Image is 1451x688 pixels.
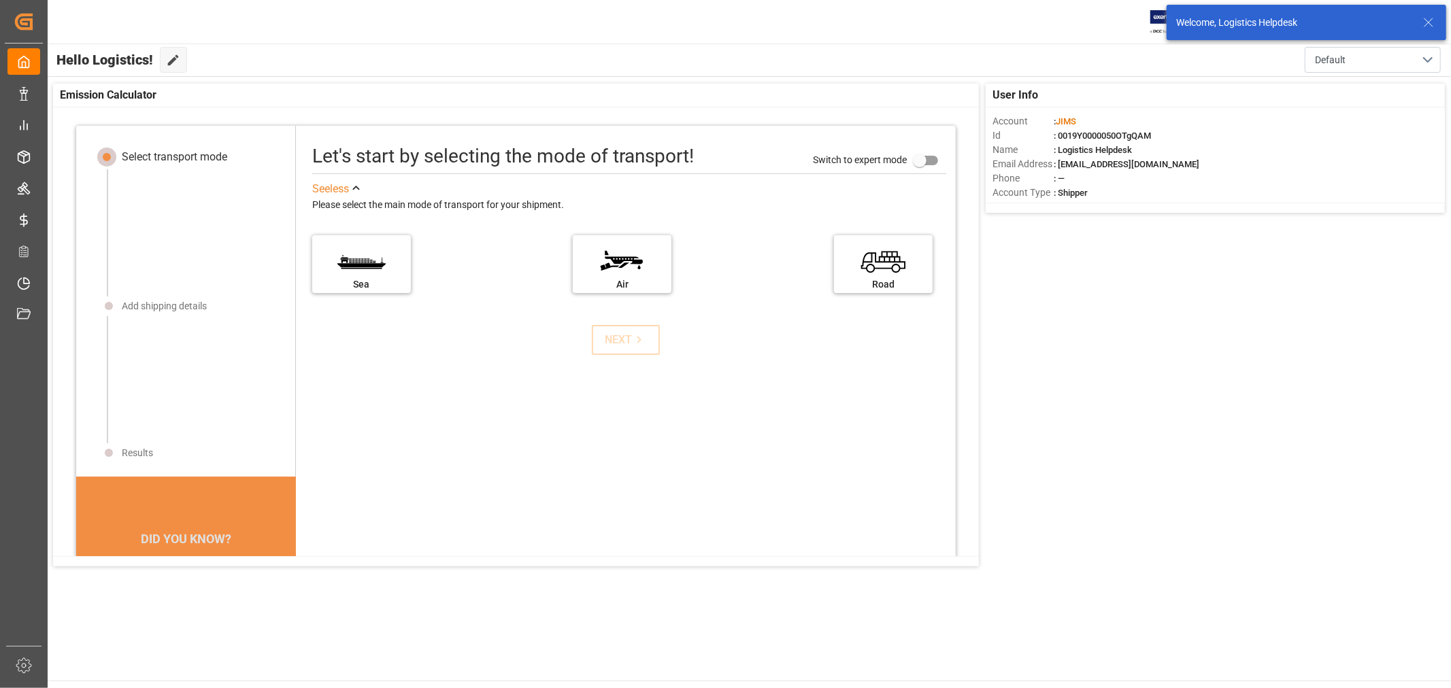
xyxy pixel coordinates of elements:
span: : [EMAIL_ADDRESS][DOMAIN_NAME] [1054,159,1199,169]
span: : Logistics Helpdesk [1054,145,1132,155]
div: DID YOU KNOW? [76,524,296,553]
span: Account [993,114,1054,128]
div: Air [580,277,665,292]
span: Phone [993,171,1054,186]
span: User Info [993,87,1038,103]
span: : — [1054,173,1065,184]
span: Switch to expert mode [813,154,907,165]
div: NEXT [605,332,646,348]
span: Name [993,143,1054,157]
button: next slide / item [277,553,296,651]
span: : Shipper [1054,188,1088,198]
div: Road [841,277,926,292]
span: : 0019Y0000050OTgQAM [1054,131,1151,141]
div: Results [122,446,153,460]
div: The energy needed to power one large container ship across the ocean in a single day is the same ... [93,553,280,634]
span: Hello Logistics! [56,47,153,73]
div: Sea [319,277,404,292]
div: Welcome, Logistics Helpdesk [1176,16,1410,30]
img: Exertis%20JAM%20-%20Email%20Logo.jpg_1722504956.jpg [1150,10,1197,34]
div: Select transport mode [122,149,227,165]
div: Please select the main mode of transport for your shipment. [312,197,946,213]
span: Email Address [993,157,1054,171]
button: previous slide / item [76,553,95,651]
div: See less [312,181,349,197]
span: Default [1315,53,1346,67]
button: open menu [1305,47,1441,73]
span: JIMS [1056,116,1076,126]
span: Account Type [993,186,1054,200]
button: NEXT [592,325,660,355]
div: Let's start by selecting the mode of transport! [312,142,694,171]
span: : [1054,116,1076,126]
span: Id [993,128,1054,143]
div: Add shipping details [122,299,207,313]
span: Emission Calculator [60,87,156,103]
